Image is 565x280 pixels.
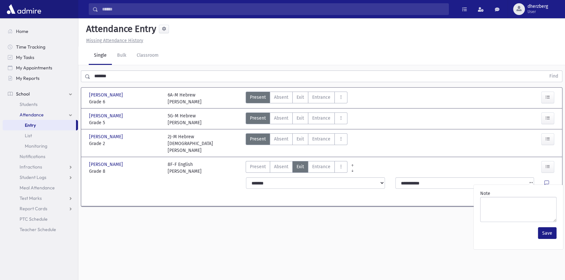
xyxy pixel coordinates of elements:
span: Notifications [20,154,45,159]
span: Student Logs [20,174,46,180]
a: PTC Schedule [3,214,78,224]
span: Students [20,101,38,107]
a: Single [89,47,112,65]
div: 2J-M Hebrew [DEMOGRAPHIC_DATA][PERSON_NAME] [168,133,240,154]
div: 5G-M Hebrew [PERSON_NAME] [168,112,202,126]
span: Grade 2 [89,140,161,147]
span: School [16,91,30,97]
h5: Attendance Entry [84,23,156,35]
button: Save [538,227,557,239]
u: Missing Attendance History [86,38,143,43]
span: Present [250,94,266,101]
a: List [3,130,78,141]
span: Infractions [20,164,42,170]
span: My Reports [16,75,39,81]
span: Absent [274,136,288,142]
span: My Appointments [16,65,52,71]
span: My Tasks [16,54,34,60]
label: Note [480,190,490,197]
span: Absent [274,115,288,122]
a: Student Logs [3,172,78,183]
span: Grade 6 [89,98,161,105]
div: AttTypes [246,112,347,126]
a: Time Tracking [3,42,78,52]
a: Classroom [131,47,164,65]
div: AttTypes [246,133,347,154]
span: Teacher Schedule [20,227,56,232]
span: Meal Attendance [20,185,55,191]
span: Exit [297,94,304,101]
a: Meal Attendance [3,183,78,193]
span: Attendance [20,112,44,118]
input: Search [98,3,449,15]
div: AttTypes [246,161,347,175]
span: Absent [274,163,288,170]
a: My Tasks [3,52,78,63]
span: Grade 5 [89,119,161,126]
span: [PERSON_NAME] [89,92,124,98]
span: Entrance [312,115,330,122]
a: Test Marks [3,193,78,203]
a: My Appointments [3,63,78,73]
a: Infractions [3,162,78,172]
span: Test Marks [20,195,42,201]
span: Present [250,163,266,170]
span: Absent [274,94,288,101]
span: Home [16,28,28,34]
a: Notifications [3,151,78,162]
span: PTC Schedule [20,216,48,222]
a: Missing Attendance History [84,38,143,43]
a: School [3,89,78,99]
span: Report Cards [20,206,47,212]
div: 8F-F English [PERSON_NAME] [168,161,202,175]
span: Exit [297,163,304,170]
span: List [25,133,32,139]
span: Monitoring [25,143,47,149]
span: Grade 8 [89,168,161,175]
div: 6A-M Hebrew [PERSON_NAME] [168,92,202,105]
span: Exit [297,136,304,142]
span: [PERSON_NAME] [89,133,124,140]
span: Present [250,115,266,122]
span: User [527,9,548,14]
span: Time Tracking [16,44,45,50]
span: dherzberg [527,4,548,9]
a: Teacher Schedule [3,224,78,235]
span: Entry [25,122,36,128]
span: [PERSON_NAME] [89,161,124,168]
a: My Reports [3,73,78,83]
span: Entrance [312,163,330,170]
span: [PERSON_NAME] [89,112,124,119]
a: Bulk [112,47,131,65]
a: Monitoring [3,141,78,151]
span: Present [250,136,266,142]
a: Home [3,26,78,37]
a: Students [3,99,78,110]
span: Entrance [312,94,330,101]
a: Entry [3,120,76,130]
img: AdmirePro [5,3,43,16]
a: Report Cards [3,203,78,214]
a: Attendance [3,110,78,120]
div: AttTypes [246,92,347,105]
span: Entrance [312,136,330,142]
button: Find [545,71,562,82]
span: Exit [297,115,304,122]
